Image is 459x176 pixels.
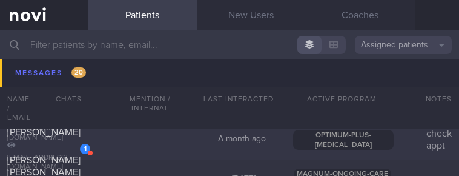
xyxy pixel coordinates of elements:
div: 1 [73,66,84,76]
div: 1 [80,144,90,154]
span: [PERSON_NAME] [7,127,81,137]
div: [DATE] [206,54,301,65]
span: OPTIMUM-PLUS-[MEDICAL_DATA] [308,50,419,70]
div: A month ago [198,134,285,145]
div: 1 [75,116,85,126]
div: check appt [419,127,459,152]
button: Assigned patients [355,36,452,54]
div: [DATE] [205,94,300,105]
span: SAF-LIP [348,94,379,104]
span: OPTIMUM-PLUS-[MEDICAL_DATA] [293,130,394,150]
span: [PERSON_NAME] S/O VIJAENDIAN [7,77,81,111]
